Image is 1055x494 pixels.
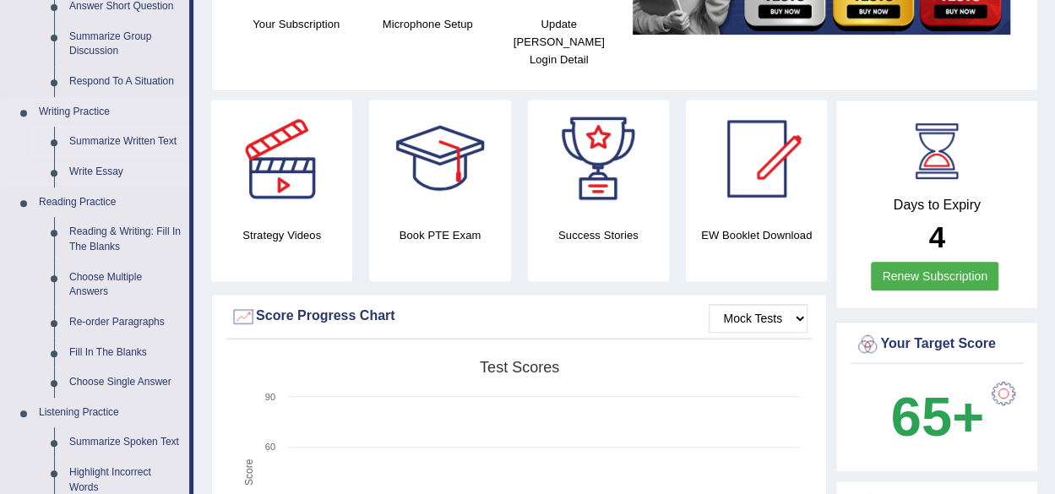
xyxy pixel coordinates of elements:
tspan: Test scores [480,359,559,376]
a: Summarize Written Text [62,127,189,157]
h4: Strategy Videos [211,226,352,244]
a: Choose Multiple Answers [62,263,189,307]
h4: Your Subscription [239,15,353,33]
a: Reading Practice [31,187,189,218]
h4: Microphone Setup [370,15,484,33]
div: Score Progress Chart [231,304,808,329]
tspan: Score [243,459,255,486]
div: Your Target Score [855,332,1019,357]
a: Renew Subscription [871,262,998,290]
a: Respond To A Situation [62,67,189,97]
b: 4 [928,220,944,253]
b: 65+ [891,386,984,448]
a: Fill In The Blanks [62,338,189,368]
h4: Update [PERSON_NAME] Login Detail [502,15,616,68]
h4: Book PTE Exam [369,226,510,244]
a: Listening Practice [31,398,189,428]
a: Writing Practice [31,97,189,128]
a: Reading & Writing: Fill In The Blanks [62,217,189,262]
h4: Days to Expiry [855,198,1019,213]
a: Re-order Paragraphs [62,307,189,338]
a: Choose Single Answer [62,367,189,398]
h4: EW Booklet Download [686,226,827,244]
text: 60 [265,442,275,452]
text: 90 [265,392,275,402]
a: Write Essay [62,157,189,187]
a: Summarize Spoken Text [62,427,189,458]
h4: Success Stories [528,226,669,244]
a: Summarize Group Discussion [62,22,189,67]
